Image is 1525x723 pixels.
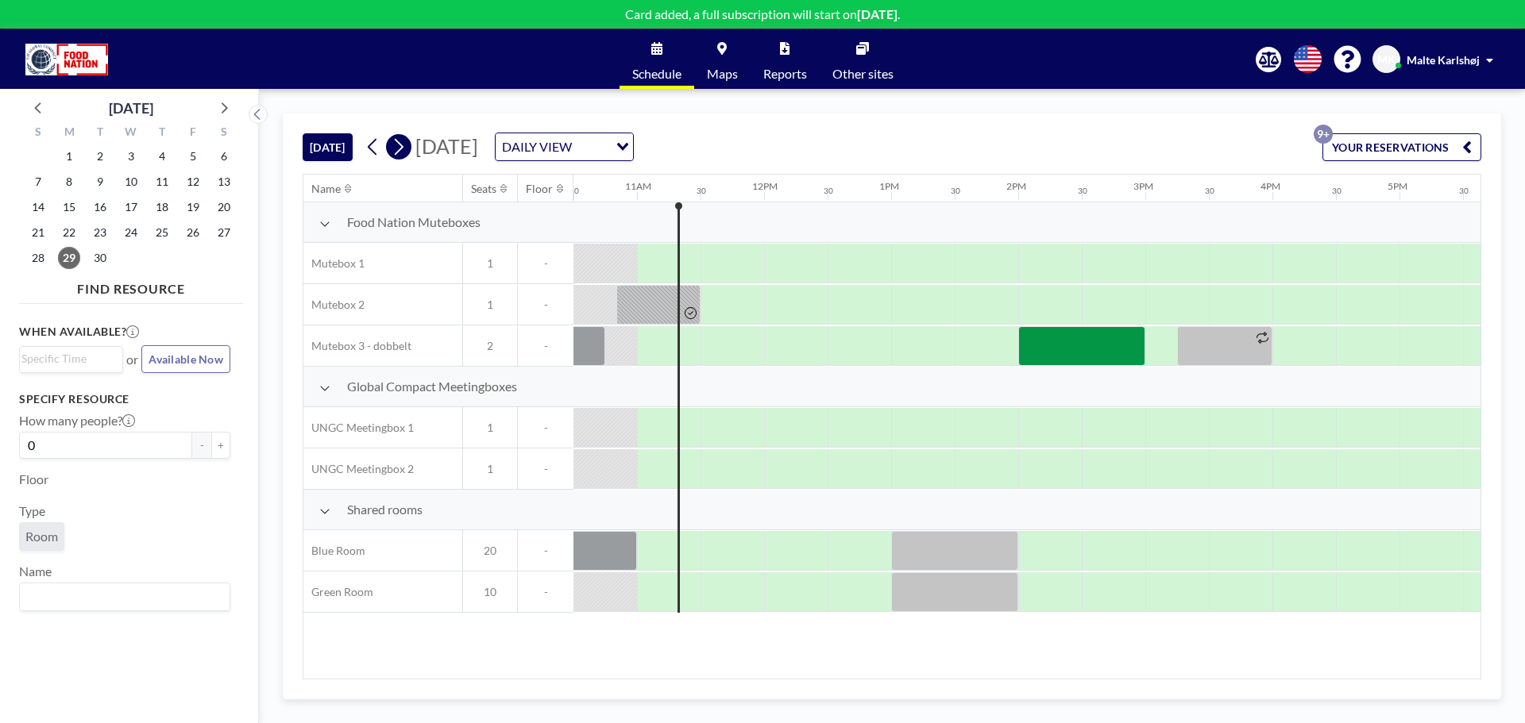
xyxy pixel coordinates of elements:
div: 30 [1078,186,1087,196]
span: Sunday, September 28, 2025 [27,247,49,269]
a: Schedule [620,29,694,89]
span: 20 [463,544,517,558]
div: S [23,123,54,144]
div: T [85,123,116,144]
span: Wednesday, September 3, 2025 [120,145,142,167]
span: Thursday, September 4, 2025 [151,145,173,167]
span: Friday, September 12, 2025 [182,171,204,193]
input: Search for option [577,137,607,157]
h4: FIND RESOURCE [19,275,243,297]
div: W [116,123,147,144]
button: [DATE] [303,133,353,161]
span: Global Compact Meetingboxes [347,379,517,394]
span: MK [1377,52,1396,67]
span: - [518,256,573,271]
span: Monday, September 29, 2025 [58,247,80,269]
span: Thursday, September 11, 2025 [151,171,173,193]
div: 3PM [1133,180,1153,192]
span: Reports [763,67,807,80]
div: Name [311,182,341,196]
div: 30 [569,186,579,196]
div: 5PM [1388,180,1407,192]
span: 1 [463,421,517,435]
div: 12PM [752,180,778,192]
span: - [518,462,573,476]
span: - [518,339,573,353]
div: Search for option [20,583,230,610]
div: 2PM [1006,180,1026,192]
span: Monday, September 8, 2025 [58,171,80,193]
span: or [126,352,138,367]
span: Wednesday, September 10, 2025 [120,171,142,193]
div: Floor [526,182,553,196]
span: Thursday, September 25, 2025 [151,221,173,244]
span: Tuesday, September 9, 2025 [89,171,111,193]
b: [DATE] [857,6,898,21]
span: Monday, September 15, 2025 [58,196,80,218]
span: 1 [463,256,517,271]
div: 30 [1459,186,1469,196]
span: Saturday, September 6, 2025 [213,145,235,167]
span: Shared rooms [347,502,423,517]
span: Tuesday, September 16, 2025 [89,196,111,218]
span: Saturday, September 13, 2025 [213,171,235,193]
div: S [208,123,239,144]
div: Search for option [496,133,633,160]
div: 11AM [625,180,651,192]
span: Malte Karlshøj [1407,53,1480,67]
span: [DATE] [415,134,478,158]
span: Maps [707,67,738,80]
span: Monday, September 1, 2025 [58,145,80,167]
span: Tuesday, September 2, 2025 [89,145,111,167]
span: Tuesday, September 23, 2025 [89,221,111,244]
a: Maps [694,29,751,89]
label: Type [19,503,45,519]
span: Available Now [149,352,223,366]
span: Sunday, September 7, 2025 [27,171,49,193]
div: T [146,123,177,144]
label: How many people? [19,413,135,429]
span: Monday, September 22, 2025 [58,221,80,244]
span: Food Nation Muteboxes [347,214,481,230]
button: - [192,432,211,459]
h3: Specify resource [19,392,230,406]
span: 10 [463,585,517,599]
span: Mutebox 1 [303,256,365,271]
span: 1 [463,462,517,476]
div: Search for option [20,347,122,371]
div: Seats [471,182,496,196]
span: - [518,585,573,599]
div: 30 [1332,186,1342,196]
span: Blue Room [303,544,365,558]
span: Friday, September 5, 2025 [182,145,204,167]
div: 30 [1205,186,1214,196]
span: Wednesday, September 24, 2025 [120,221,142,244]
span: Sunday, September 21, 2025 [27,221,49,244]
span: Mutebox 2 [303,298,365,312]
a: Other sites [820,29,906,89]
span: 1 [463,298,517,312]
div: 4PM [1261,180,1280,192]
span: Wednesday, September 17, 2025 [120,196,142,218]
span: Other sites [832,67,894,80]
span: Saturday, September 27, 2025 [213,221,235,244]
label: Floor [19,471,48,487]
span: Friday, September 26, 2025 [182,221,204,244]
span: UNGC Meetingbox 1 [303,421,414,435]
p: 9+ [1314,125,1333,144]
span: - [518,298,573,312]
span: 2 [463,339,517,353]
span: Schedule [632,67,681,80]
img: organization-logo [25,44,108,75]
div: 30 [824,186,833,196]
div: 30 [951,186,960,196]
a: Reports [751,29,820,89]
span: - [518,544,573,558]
div: F [177,123,208,144]
button: Available Now [141,345,230,373]
span: Friday, September 19, 2025 [182,196,204,218]
span: DAILY VIEW [499,137,575,157]
span: Sunday, September 14, 2025 [27,196,49,218]
div: [DATE] [109,97,153,119]
input: Search for option [21,350,114,367]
